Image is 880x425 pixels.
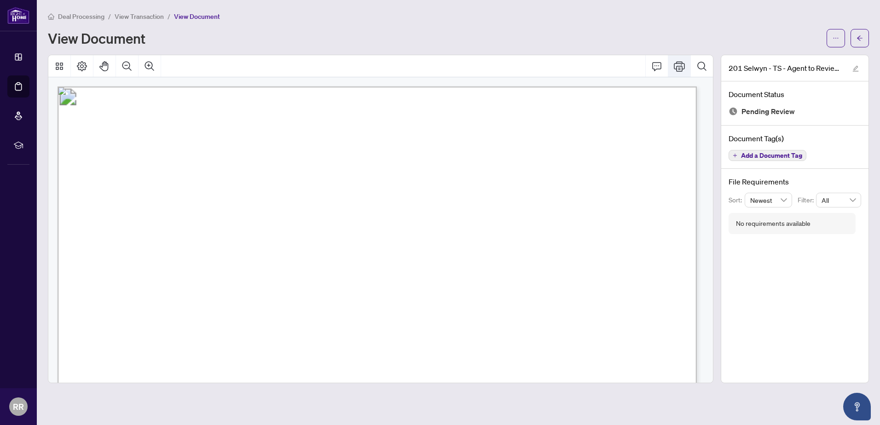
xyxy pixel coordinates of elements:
[750,193,787,207] span: Newest
[115,12,164,21] span: View Transaction
[7,7,29,24] img: logo
[108,11,111,22] li: /
[729,89,861,100] h4: Document Status
[741,105,795,118] span: Pending Review
[729,133,861,144] h4: Document Tag(s)
[733,153,737,158] span: plus
[48,31,145,46] h1: View Document
[843,393,871,420] button: Open asap
[168,11,170,22] li: /
[729,176,861,187] h4: File Requirements
[729,195,745,205] p: Sort:
[729,63,844,74] span: 201 Selwyn - TS - Agent to Review.pdf
[741,152,802,159] span: Add a Document Tag
[48,13,54,20] span: home
[13,400,24,413] span: RR
[833,35,839,41] span: ellipsis
[736,218,811,229] div: No requirements available
[58,12,104,21] span: Deal Processing
[852,65,859,72] span: edit
[857,35,863,41] span: arrow-left
[822,193,856,207] span: All
[729,107,738,116] img: Document Status
[174,12,220,21] span: View Document
[729,150,806,161] button: Add a Document Tag
[798,195,816,205] p: Filter:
